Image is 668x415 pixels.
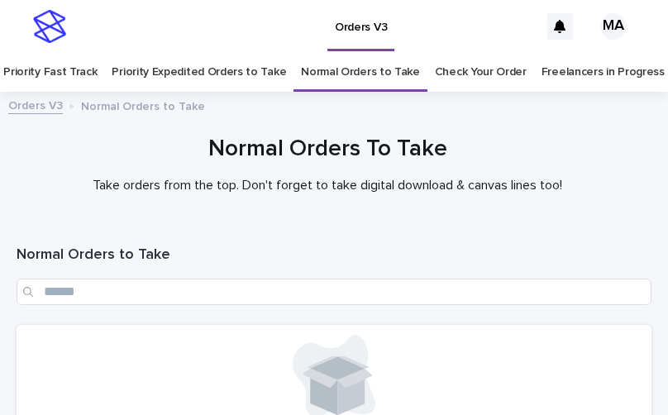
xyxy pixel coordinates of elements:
[33,10,66,43] img: stacker-logo-s-only.png
[17,246,651,265] h1: Normal Orders to Take
[81,96,205,114] p: Normal Orders to Take
[3,53,97,92] a: Priority Fast Track
[600,13,627,40] div: MA
[17,178,639,193] p: Take orders from the top. Don't forget to take digital download & canvas lines too!
[8,95,63,114] a: Orders V3
[301,53,420,92] a: Normal Orders to Take
[542,53,665,92] a: Freelancers in Progress
[435,53,527,92] a: Check Your Order
[17,279,651,305] input: Search
[17,134,639,165] h1: Normal Orders To Take
[112,53,286,92] a: Priority Expedited Orders to Take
